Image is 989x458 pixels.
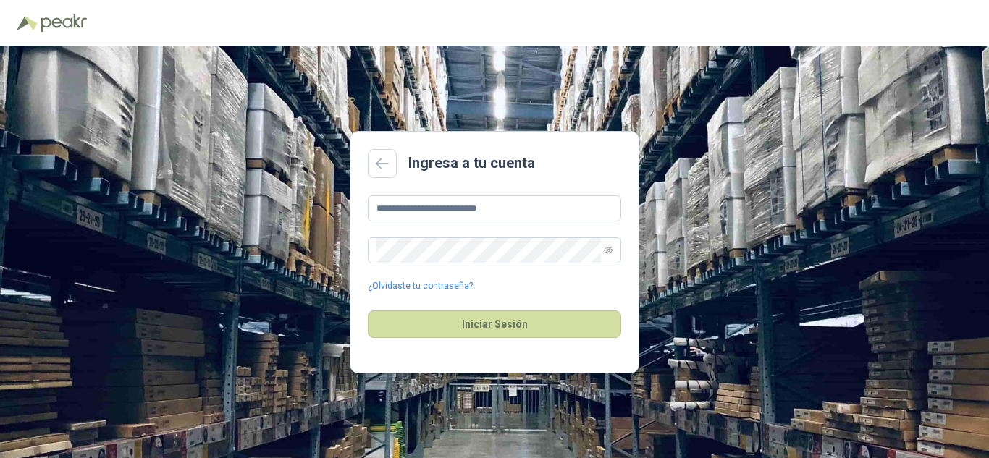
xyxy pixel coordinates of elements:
img: Logo [17,16,38,30]
span: eye-invisible [604,246,613,255]
h2: Ingresa a tu cuenta [408,152,535,174]
button: Iniciar Sesión [368,310,621,338]
img: Peakr [41,14,87,32]
a: ¿Olvidaste tu contraseña? [368,279,473,293]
